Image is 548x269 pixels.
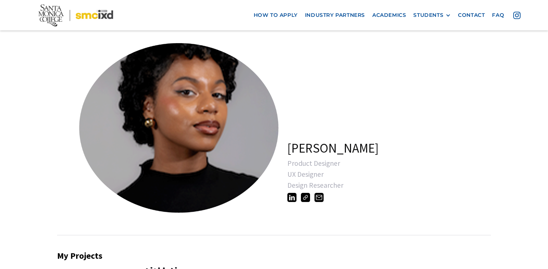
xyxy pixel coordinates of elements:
div: Design Researcher [287,182,504,189]
a: how to apply [250,8,301,22]
img: https://harms-portfolio-572e4e.webflow.io [301,193,310,202]
a: open lightbox [70,36,253,218]
img: https://www.linkedin.com/in/harmony-s-0539191aa/ [287,193,297,202]
div: Product Designer [287,160,504,167]
img: icon - instagram [513,12,521,19]
h2: My Projects [57,251,491,261]
a: industry partners [301,8,369,22]
img: hoursofharmony@gmail.com [314,193,324,202]
a: contact [454,8,488,22]
div: UX Designer [287,171,504,178]
a: Academics [369,8,410,22]
div: STUDENTS [413,12,443,18]
h1: [PERSON_NAME] [287,141,379,156]
div: STUDENTS [413,12,451,18]
img: Santa Monica College - SMC IxD logo [38,4,113,26]
a: faq [488,8,508,22]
